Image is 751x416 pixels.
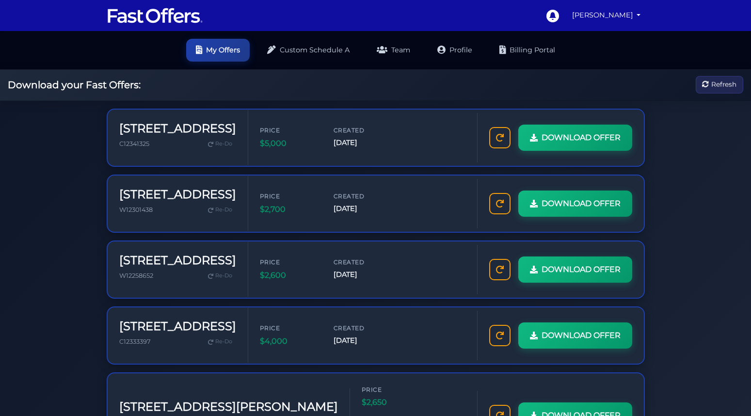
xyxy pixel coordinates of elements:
[119,272,153,279] span: W12258652
[119,140,149,147] span: C12341325
[260,137,318,150] span: $5,000
[204,138,236,150] a: Re-Do
[8,79,141,91] h2: Download your Fast Offers:
[711,80,736,90] span: Refresh
[518,322,632,349] a: DOWNLOAD OFFER
[119,320,236,334] h3: [STREET_ADDRESS]
[260,335,318,348] span: $4,000
[257,39,359,62] a: Custom Schedule A
[334,269,392,280] span: [DATE]
[334,137,392,148] span: [DATE]
[119,400,338,414] h3: [STREET_ADDRESS][PERSON_NAME]
[362,396,420,409] span: $2,650
[490,39,565,62] a: Billing Portal
[334,192,392,201] span: Created
[696,76,743,94] button: Refresh
[518,125,632,151] a: DOWNLOAD OFFER
[204,204,236,216] a: Re-Do
[119,206,153,213] span: W12301438
[260,126,318,135] span: Price
[260,192,318,201] span: Price
[186,39,250,62] a: My Offers
[542,329,621,342] span: DOWNLOAD OFFER
[334,335,392,346] span: [DATE]
[119,122,236,136] h3: [STREET_ADDRESS]
[204,336,236,348] a: Re-Do
[367,39,420,62] a: Team
[518,191,632,217] a: DOWNLOAD OFFER
[568,6,645,25] a: [PERSON_NAME]
[260,203,318,216] span: $2,700
[215,272,232,280] span: Re-Do
[334,203,392,214] span: [DATE]
[215,337,232,346] span: Re-Do
[204,270,236,282] a: Re-Do
[334,126,392,135] span: Created
[334,323,392,333] span: Created
[119,188,236,202] h3: [STREET_ADDRESS]
[428,39,482,62] a: Profile
[215,206,232,214] span: Re-Do
[260,257,318,267] span: Price
[542,197,621,210] span: DOWNLOAD OFFER
[362,385,420,394] span: Price
[260,269,318,282] span: $2,600
[334,257,392,267] span: Created
[215,140,232,148] span: Re-Do
[119,338,151,345] span: C12333397
[119,254,236,268] h3: [STREET_ADDRESS]
[542,131,621,144] span: DOWNLOAD OFFER
[260,323,318,333] span: Price
[518,256,632,283] a: DOWNLOAD OFFER
[542,263,621,276] span: DOWNLOAD OFFER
